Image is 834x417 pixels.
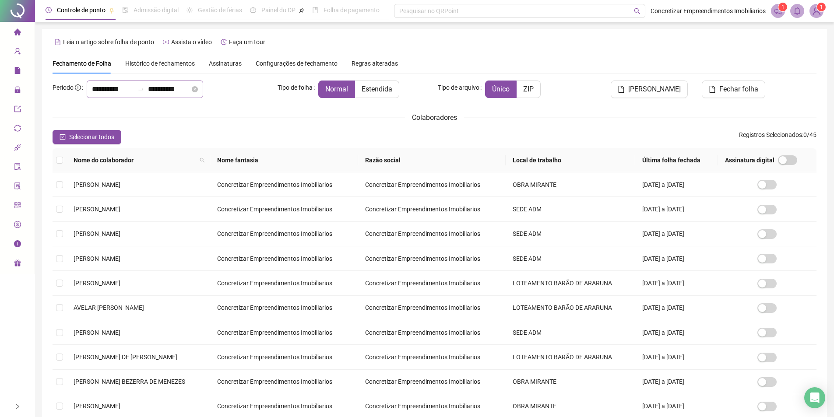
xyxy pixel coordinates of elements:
span: pushpin [299,8,304,13]
td: Concretizar Empreendimentos Imobiliarios [210,246,358,271]
td: Concretizar Empreendimentos Imobiliarios [358,320,506,345]
span: Assista o vídeo [171,39,212,46]
span: Regras alteradas [352,60,398,67]
td: [DATE] a [DATE] [635,370,718,394]
span: clock-circle [46,7,52,13]
span: file-text [55,39,61,45]
span: Painel do DP [261,7,296,14]
th: Razão social [358,148,506,172]
span: sun [187,7,193,13]
span: Gestão de férias [198,7,242,14]
span: api [14,140,21,158]
span: Registros Selecionados [739,131,802,138]
span: Selecionar todos [69,132,114,142]
span: right [14,403,21,410]
button: Selecionar todos [53,130,121,144]
span: check-square [60,134,66,140]
span: AVELAR [PERSON_NAME] [74,304,144,311]
span: [PERSON_NAME] [74,329,120,336]
span: Normal [325,85,348,93]
td: Concretizar Empreendimentos Imobiliarios [358,246,506,271]
span: gift [14,256,21,273]
span: Faça um tour [229,39,265,46]
span: solution [14,179,21,196]
span: qrcode [14,198,21,215]
span: [PERSON_NAME] [74,230,120,237]
td: [DATE] a [DATE] [635,296,718,320]
span: info-circle [75,84,81,91]
span: user-add [14,44,21,61]
td: [DATE] a [DATE] [635,271,718,295]
span: [PERSON_NAME] [74,206,120,213]
td: Concretizar Empreendimentos Imobiliarios [210,271,358,295]
td: Concretizar Empreendimentos Imobiliarios [210,172,358,197]
span: Período [53,84,74,91]
span: book [312,7,318,13]
span: to [137,86,144,93]
span: notification [774,7,782,15]
span: Configurações de fechamento [256,60,338,67]
td: Concretizar Empreendimentos Imobiliarios [210,222,358,246]
sup: Atualize o seu contato no menu Meus Dados [817,3,826,11]
span: pushpin [109,8,114,13]
td: SEDE ADM [506,320,635,345]
td: SEDE ADM [506,246,635,271]
td: SEDE ADM [506,197,635,221]
span: [PERSON_NAME] [74,255,120,262]
span: Leia o artigo sobre folha de ponto [63,39,154,46]
span: info-circle [14,236,21,254]
span: ZIP [523,85,534,93]
button: Fechar folha [702,81,765,98]
div: Open Intercom Messenger [804,387,825,408]
td: LOTEAMENTO BARÃO DE ARARUNA [506,271,635,295]
th: Nome fantasia [210,148,358,172]
span: Concretizar Empreendimentos Imobiliarios [651,6,766,16]
span: dollar [14,217,21,235]
span: [PERSON_NAME] [74,280,120,287]
span: [PERSON_NAME] [628,84,681,95]
span: [PERSON_NAME] [74,403,120,410]
span: audit [14,159,21,177]
span: search [200,158,205,163]
span: Único [492,85,510,93]
td: [DATE] a [DATE] [635,345,718,369]
th: Última folha fechada [635,148,718,172]
td: Concretizar Empreendimentos Imobiliarios [210,197,358,221]
td: Concretizar Empreendimentos Imobiliarios [358,345,506,369]
span: swap-right [137,86,144,93]
td: LOTEAMENTO BARÃO DE ARARUNA [506,345,635,369]
td: [DATE] a [DATE] [635,222,718,246]
span: sync [14,121,21,138]
span: Fechamento de Folha [53,60,111,67]
td: Concretizar Empreendimentos Imobiliarios [358,271,506,295]
td: [DATE] a [DATE] [635,246,718,271]
span: 1 [781,4,785,10]
td: Concretizar Empreendimentos Imobiliarios [358,197,506,221]
span: Admissão digital [134,7,179,14]
span: Histórico de fechamentos [125,60,195,67]
span: Assinatura digital [725,155,774,165]
span: home [14,25,21,42]
td: LOTEAMENTO BARÃO DE ARARUNA [506,296,635,320]
button: [PERSON_NAME] [611,81,688,98]
td: Concretizar Empreendimentos Imobiliarios [358,222,506,246]
span: file-done [122,7,128,13]
span: Estendida [362,85,392,93]
sup: 1 [778,3,787,11]
td: SEDE ADM [506,222,635,246]
span: dashboard [250,7,256,13]
td: Concretizar Empreendimentos Imobiliarios [210,345,358,369]
td: OBRA MIRANTE [506,370,635,394]
td: Concretizar Empreendimentos Imobiliarios [358,370,506,394]
span: Tipo de folha [278,83,313,92]
span: Nome do colaborador [74,155,196,165]
span: file [709,86,716,93]
td: OBRA MIRANTE [506,172,635,197]
th: Local de trabalho [506,148,635,172]
span: file [618,86,625,93]
span: Colaboradores [412,113,457,122]
td: Concretizar Empreendimentos Imobiliarios [210,296,358,320]
span: [PERSON_NAME] DE [PERSON_NAME] [74,354,177,361]
span: close-circle [192,86,198,92]
td: [DATE] a [DATE] [635,320,718,345]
